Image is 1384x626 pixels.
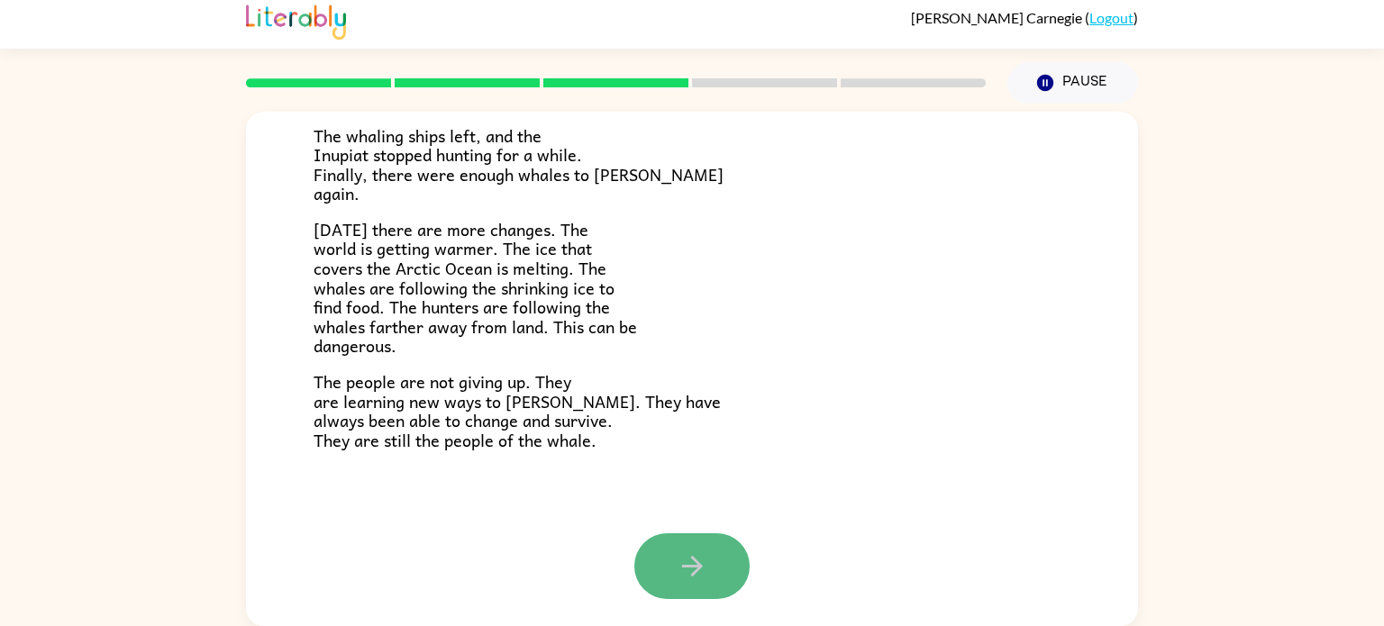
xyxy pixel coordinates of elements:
span: [PERSON_NAME] Carnegie [911,9,1085,26]
a: Logout [1089,9,1134,26]
button: Pause [1007,62,1138,104]
span: The people are not giving up. They are learning new ways to [PERSON_NAME]. They have always been ... [314,368,721,453]
span: The whaling ships left, and the Inupiat stopped hunting for a while. Finally, there were enough w... [314,122,724,207]
span: [DATE] there are more changes. The world is getting warmer. The ice that covers the Arctic Ocean ... [314,216,637,359]
div: ( ) [911,9,1138,26]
